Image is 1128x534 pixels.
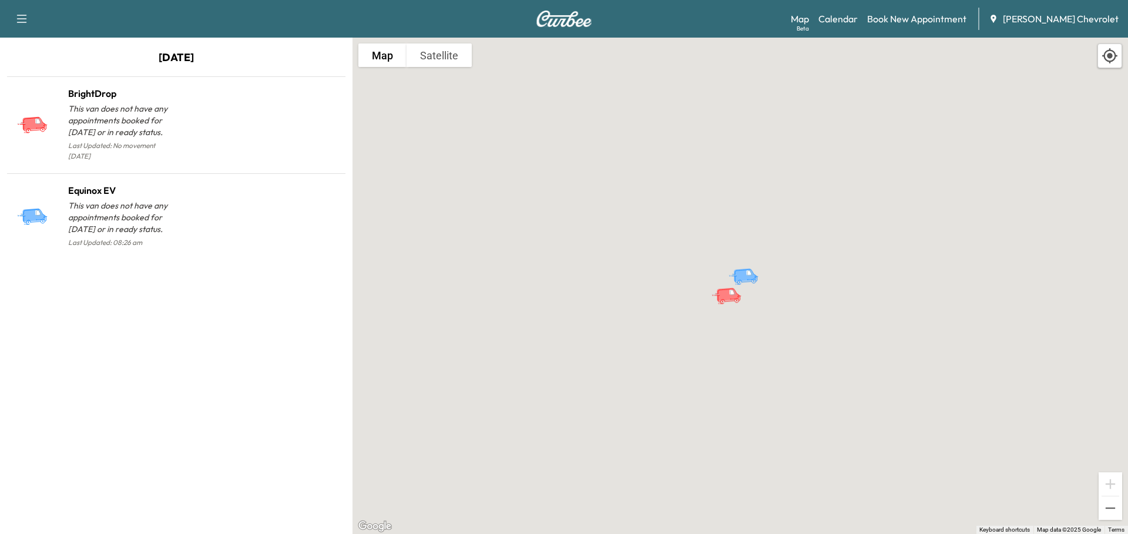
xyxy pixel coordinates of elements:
h1: BrightDrop [68,86,176,100]
a: Calendar [818,12,858,26]
h1: Equinox EV [68,183,176,197]
a: Terms (opens in new tab) [1108,526,1124,533]
div: Beta [797,24,809,33]
div: Recenter map [1097,43,1122,68]
a: MapBeta [791,12,809,26]
p: This van does not have any appointments booked for [DATE] or in ready status. [68,200,176,235]
button: Show street map [358,43,407,67]
img: Curbee Logo [536,11,592,27]
p: This van does not have any appointments booked for [DATE] or in ready status. [68,103,176,138]
span: [PERSON_NAME] Chevrolet [1003,12,1119,26]
button: Keyboard shortcuts [979,526,1030,534]
button: Zoom in [1099,472,1122,496]
p: Last Updated: No movement [DATE] [68,138,176,164]
span: Map data ©2025 Google [1037,526,1101,533]
img: Google [355,519,394,534]
a: Book New Appointment [867,12,966,26]
button: Show satellite imagery [407,43,472,67]
p: Last Updated: 08:26 am [68,235,176,250]
gmp-advanced-marker: Equinox EV [728,256,769,276]
gmp-advanced-marker: BrightDrop [711,275,752,295]
a: Open this area in Google Maps (opens a new window) [355,519,394,534]
button: Zoom out [1099,496,1122,520]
